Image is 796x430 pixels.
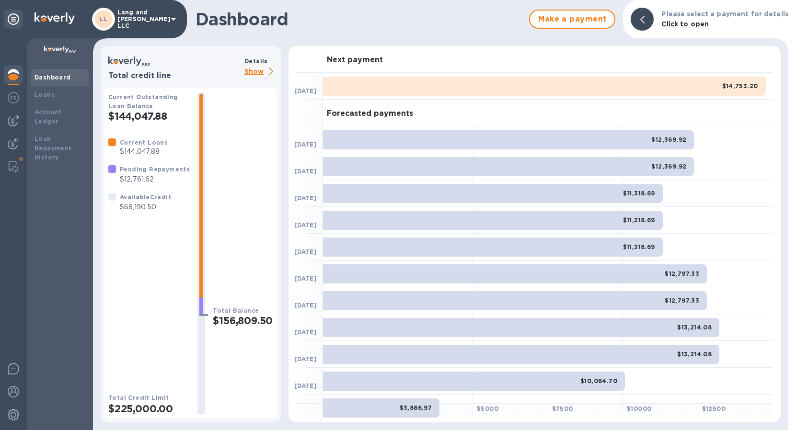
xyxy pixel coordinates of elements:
[35,12,75,24] img: Logo
[108,110,190,122] h2: $144,047.88
[108,71,241,80] h3: Total credit line
[120,147,168,157] p: $144,047.88
[120,202,171,212] p: $68,190.50
[294,194,317,202] b: [DATE]
[100,15,108,23] b: LL
[538,13,607,25] span: Make a payment
[552,405,573,412] b: $ 7500
[294,141,317,148] b: [DATE]
[120,139,168,146] b: Current Loans
[8,92,19,103] img: Foreign exchange
[294,382,317,389] b: [DATE]
[294,328,317,336] b: [DATE]
[677,351,712,358] b: $13,214.08
[677,324,712,331] b: $13,214.08
[213,307,259,314] b: Total Balance
[108,93,178,110] b: Current Outstanding Loan Balance
[108,394,169,401] b: Total Credit Limit
[651,136,686,143] b: $12,369.92
[627,405,651,412] b: $ 10000
[580,377,617,385] b: $10,064.70
[35,74,71,81] b: Dashboard
[477,405,498,412] b: $ 5000
[213,315,273,327] h2: $156,809.50
[529,10,615,29] button: Make a payment
[661,20,709,28] b: Click to open
[294,248,317,255] b: [DATE]
[244,66,277,78] p: Show
[35,91,55,98] b: Loans
[623,190,655,197] b: $11,318.69
[294,221,317,228] b: [DATE]
[4,10,23,29] div: Unpin categories
[108,403,190,415] h2: $225,000.00
[651,163,686,170] b: $12,369.92
[294,302,317,309] b: [DATE]
[117,9,165,29] p: Lang and [PERSON_NAME] LLC
[400,404,432,411] b: $3,886.97
[294,355,317,362] b: [DATE]
[294,87,317,94] b: [DATE]
[244,57,268,65] b: Details
[196,9,524,29] h1: Dashboard
[722,82,758,90] b: $14,753.20
[702,405,726,412] b: $ 12500
[623,216,655,224] b: $11,318.69
[327,56,383,65] h3: Next payment
[294,275,317,282] b: [DATE]
[294,168,317,175] b: [DATE]
[35,108,62,125] b: Account Ledger
[665,270,699,277] b: $12,797.33
[327,109,413,118] h3: Forecasted payments
[120,193,171,201] b: Available Credit
[665,297,699,304] b: $12,797.33
[35,135,72,161] b: Loan Repayment History
[120,174,190,184] p: $12,761.62
[661,10,788,18] b: Please select a payment for details
[623,243,655,250] b: $11,318.69
[120,166,190,173] b: Pending Repayments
